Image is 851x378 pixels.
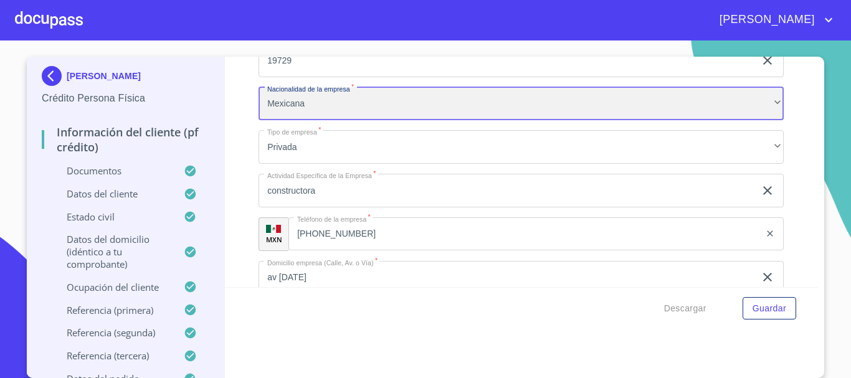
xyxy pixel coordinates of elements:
[42,66,209,91] div: [PERSON_NAME]
[659,297,711,320] button: Descargar
[42,304,184,316] p: Referencia (primera)
[42,91,209,106] p: Crédito Persona Física
[765,229,775,239] button: clear input
[42,187,184,200] p: Datos del cliente
[664,301,706,316] span: Descargar
[42,326,184,339] p: Referencia (segunda)
[760,270,775,285] button: clear input
[42,210,184,223] p: Estado Civil
[760,53,775,68] button: clear input
[42,125,209,154] p: Información del cliente (PF crédito)
[760,183,775,198] button: clear input
[710,10,821,30] span: [PERSON_NAME]
[259,130,784,164] div: Privada
[266,225,281,234] img: R93DlvwvvjP9fbrDwZeCRYBHk45OWMq+AAOlFVsxT89f82nwPLnD58IP7+ANJEaWYhP0Tx8kkA0WlQMPQsAAgwAOmBj20AXj6...
[266,235,282,244] p: MXN
[67,71,141,81] p: [PERSON_NAME]
[42,281,184,293] p: Ocupación del Cliente
[42,164,184,177] p: Documentos
[42,66,67,86] img: Docupass spot blue
[710,10,836,30] button: account of current user
[42,349,184,362] p: Referencia (tercera)
[753,301,786,316] span: Guardar
[743,297,796,320] button: Guardar
[259,87,784,121] div: Mexicana
[42,233,184,270] p: Datos del domicilio (idéntico a tu comprobante)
